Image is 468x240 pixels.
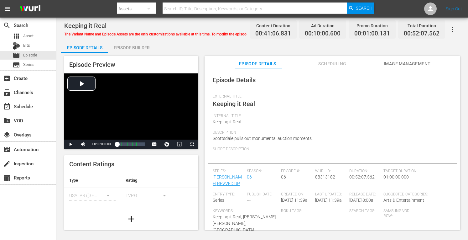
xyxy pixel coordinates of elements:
button: Mute [77,140,89,149]
span: --- [281,214,285,219]
span: Scheduling [309,60,356,68]
div: Total Duration [404,21,439,30]
span: Keeping it Real [213,100,255,108]
span: 00:10:00.600 [305,30,341,37]
span: [DATE] 11:39a [281,198,308,203]
span: 00:00:00.000 [92,142,111,146]
div: Video Player [64,73,198,149]
button: Play [64,140,77,149]
span: Asset [13,32,20,40]
span: Release Date: [349,192,380,197]
span: --- [349,214,353,219]
span: --- [213,152,216,157]
span: Roku Tags: [281,209,346,214]
span: 00:52:07.562 [404,30,439,37]
span: Channels [3,89,11,96]
span: Series [13,61,20,69]
span: Keeping it Real [213,119,241,124]
span: Image Management [384,60,431,68]
div: Ad Duration [305,21,341,30]
span: Episode [13,51,20,59]
span: Short Description [213,147,449,152]
th: Type [64,173,121,188]
div: TVPG [126,187,172,204]
span: Content Ratings [69,160,114,168]
span: menu [4,5,11,13]
div: Promo Duration [354,21,390,30]
button: Picture-in-Picture [173,140,186,149]
span: Suggested Categories: [383,192,449,197]
button: Episode Details [61,40,108,53]
span: Wurl ID: [315,169,346,174]
span: External Title [213,94,449,99]
a: [PERSON_NAME] REVVED UP [213,174,242,186]
span: Bits [23,42,30,49]
span: 01:00:00.000 [383,174,409,179]
span: Episode Details [213,76,256,84]
span: 00:01:00.131 [354,30,390,37]
span: Automation [3,146,11,153]
span: Episode #: [281,169,312,174]
span: Description [213,130,449,135]
a: Sign Out [446,6,462,11]
span: The Variant Name and Episode Assets are the only customizations available at this time. To modify... [64,32,321,36]
span: VOD [3,117,11,125]
div: Progress Bar [117,142,145,146]
span: Series [213,198,224,203]
span: Publish Date: [247,192,278,197]
button: Episode Builder [108,40,155,53]
span: Search [3,22,11,29]
span: Episode Details [234,60,281,68]
div: Episode Builder [108,40,155,55]
span: 00:52:07.562 [349,174,375,179]
button: Search [347,3,374,14]
span: Search [356,3,372,14]
button: Captions [148,140,161,149]
div: Content Duration [255,21,291,30]
span: Ingestion [3,160,11,168]
span: Internal Title [213,114,449,119]
table: simple table [64,173,198,207]
span: Entry Type: [213,192,244,197]
span: Target Duration: [383,169,449,174]
span: Search Tags: [349,209,380,214]
span: 06 [281,174,286,179]
span: Season: [247,169,278,174]
span: Duration: [349,169,380,174]
span: 88313182 [315,174,335,179]
span: --- [383,219,387,224]
span: Asset [23,33,34,39]
span: Series [23,61,34,68]
span: Arts & Entertainment [383,198,424,203]
span: Created On: [281,192,312,197]
span: Scottsdale pulls out monumental auction moments. [213,136,313,141]
span: 00:41:06.831 [255,30,291,37]
span: Create [3,75,11,82]
th: Rating [121,173,177,188]
div: Bits [13,42,20,50]
span: [DATE] 11:39a [315,198,342,203]
div: USA_PR ([GEOGRAPHIC_DATA]) [69,187,116,204]
span: Episode [23,52,37,58]
span: Samsung VOD Row: [383,209,414,219]
span: [DATE] 8:00a [349,198,373,203]
span: Series: [213,169,244,174]
span: Reports [3,174,11,182]
span: Last Updated: [315,192,346,197]
div: Episode Details [61,40,108,55]
span: Episode Preview [69,61,115,68]
span: Schedule [3,103,11,110]
button: Fullscreen [186,140,198,149]
button: Jump To Time [161,140,173,149]
img: ans4CAIJ8jUAAAAAAAAAAAAAAAAAAAAAAAAgQb4GAAAAAAAAAAAAAAAAAAAAAAAAJMjXAAAAAAAAAAAAAAAAAAAAAAAAgAT5G... [15,2,45,16]
span: Keywords: [213,209,278,214]
a: 06 [247,174,252,179]
span: Overlays [3,131,11,139]
span: --- [247,198,251,203]
span: Keeping it Real [64,22,107,29]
